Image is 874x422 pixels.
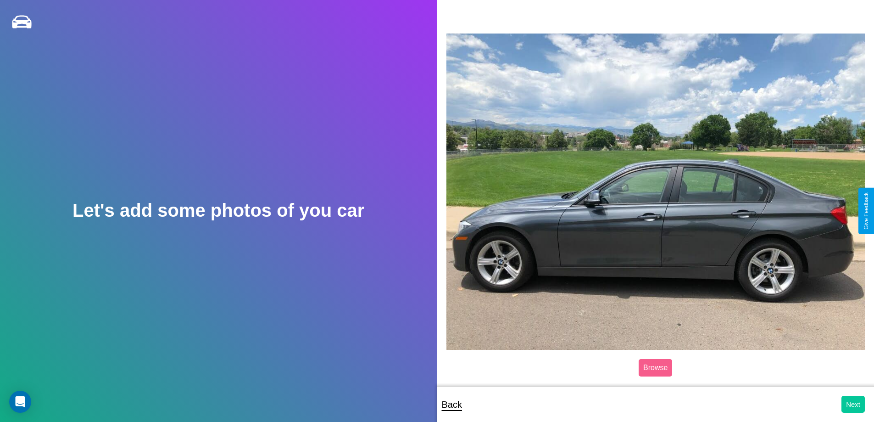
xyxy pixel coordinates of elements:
[72,200,364,221] h2: Let's add some photos of you car
[863,192,869,230] div: Give Feedback
[9,391,31,413] div: Open Intercom Messenger
[446,34,865,349] img: posted
[841,396,865,413] button: Next
[639,359,672,377] label: Browse
[442,396,462,413] p: Back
